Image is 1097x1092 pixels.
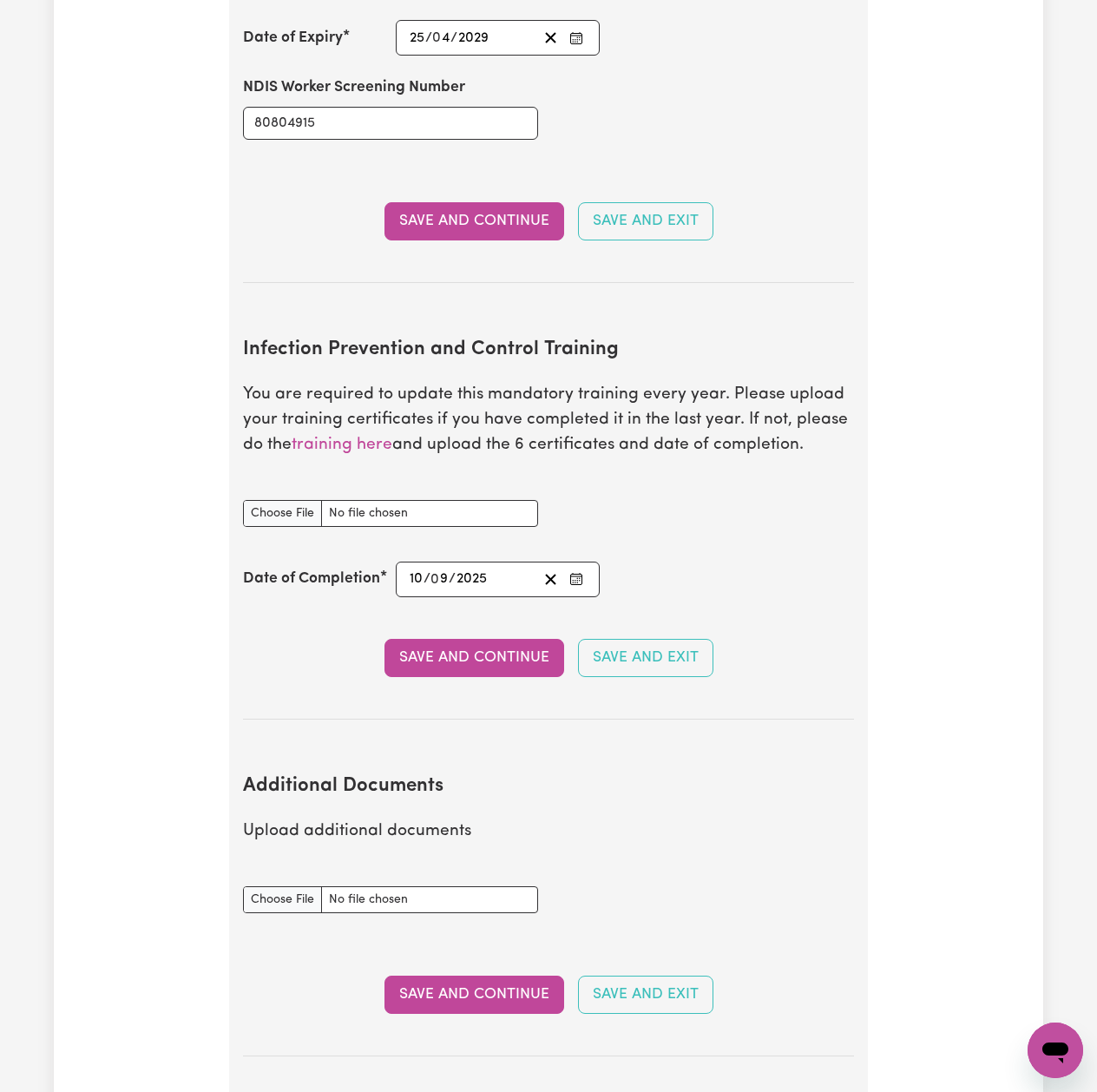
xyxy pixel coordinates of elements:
h2: Infection Prevention and Control Training [243,339,854,362]
button: Enter the Date of Expiry of your NDIS Worker Screening Check [564,26,588,49]
input: -- [433,26,450,49]
span: 0 [432,31,441,45]
span: / [425,30,432,46]
span: 0 [430,572,439,586]
iframe: Button to launch messaging window [1028,1023,1083,1078]
p: Upload additional documents [243,819,854,845]
span: / [424,571,430,587]
label: NDIS Worker Screening Number [243,76,465,99]
a: training here [292,437,392,453]
button: Save and Exit [578,976,713,1014]
input: ---- [456,568,488,591]
button: Save and Exit [578,639,713,677]
button: Save and Continue [384,202,564,240]
h2: Additional Documents [243,775,854,799]
p: You are required to update this mandatory training every year. Please upload your training certif... [243,383,854,457]
input: -- [409,568,424,591]
label: Date of Expiry [243,27,343,49]
span: / [449,571,456,587]
button: Save and Exit [578,202,713,240]
button: Save and Continue [384,639,564,677]
button: Enter the Date of Completion of your Infection Prevention and Control Training [564,568,588,591]
button: Clear date [537,26,564,49]
span: / [450,30,457,46]
label: Date of Completion [243,568,380,590]
input: -- [431,568,449,591]
input: -- [409,26,425,49]
button: Clear date [537,568,564,591]
input: ---- [457,26,489,49]
button: Save and Continue [384,976,564,1014]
